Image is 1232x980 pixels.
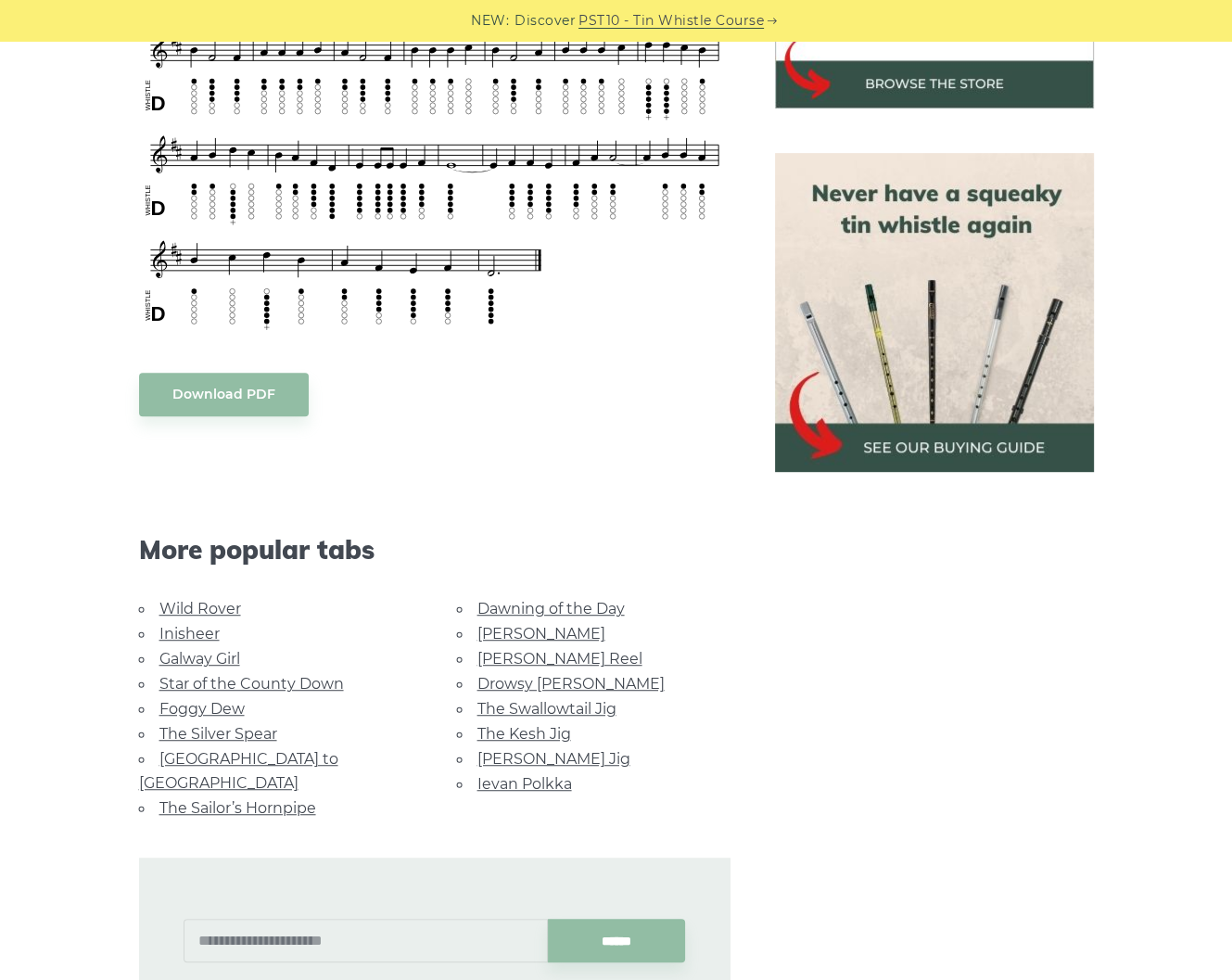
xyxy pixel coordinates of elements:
span: More popular tabs [139,534,730,566]
a: Drowsy [PERSON_NAME] [477,675,665,693]
a: Foggy Dew [159,700,245,718]
a: Inisheer [159,625,220,643]
span: NEW: [471,10,509,32]
a: Galway Girl [159,650,240,668]
a: [GEOGRAPHIC_DATA] to [GEOGRAPHIC_DATA] [139,750,338,792]
a: [PERSON_NAME] Jig [477,750,630,768]
a: [PERSON_NAME] Reel [477,650,642,668]
a: Star of the County Down [159,675,344,693]
a: Dawning of the Day [477,600,625,617]
a: The Kesh Jig [477,725,571,743]
a: Ievan Polkka [477,775,572,793]
a: Wild Rover [159,600,241,617]
a: PST10 - Tin Whistle Course [578,10,764,32]
span: Discover [514,10,576,32]
img: tin whistle buying guide [775,153,1094,472]
a: Download PDF [139,373,309,416]
a: The Sailor’s Hornpipe [159,799,316,817]
a: The Swallowtail Jig [477,700,616,718]
a: The Silver Spear [159,725,277,743]
a: [PERSON_NAME] [477,625,605,643]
